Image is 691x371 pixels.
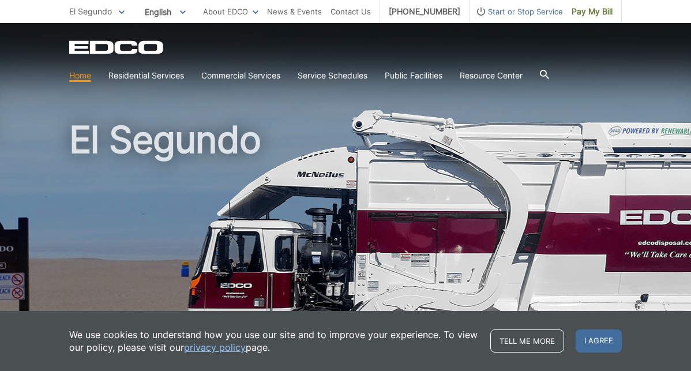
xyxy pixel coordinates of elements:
[298,69,367,82] a: Service Schedules
[201,69,280,82] a: Commercial Services
[331,5,371,18] a: Contact Us
[572,5,613,18] span: Pay My Bill
[69,40,165,54] a: EDCD logo. Return to the homepage.
[267,5,322,18] a: News & Events
[69,69,91,82] a: Home
[69,328,479,354] p: We use cookies to understand how you use our site and to improve your experience. To view our pol...
[385,69,442,82] a: Public Facilities
[69,6,112,16] span: El Segundo
[576,329,622,353] span: I agree
[108,69,184,82] a: Residential Services
[203,5,258,18] a: About EDCO
[184,341,246,354] a: privacy policy
[136,2,194,21] span: English
[490,329,564,353] a: Tell me more
[460,69,523,82] a: Resource Center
